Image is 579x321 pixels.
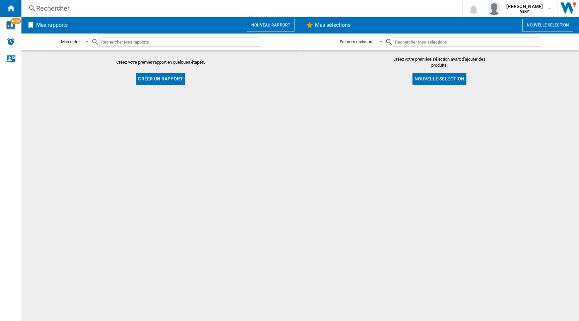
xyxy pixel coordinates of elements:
span: Créez votre premier rapport en quelques étapes. [116,59,205,65]
div: Mon ordre [61,39,80,44]
input: Rechercher Mes rapports [99,38,261,47]
button: Créer un rapport [136,73,185,85]
input: Rechercher Mes sélections [393,38,540,47]
img: alerts-logo.svg [7,38,15,46]
button: Nouveau rapport [247,19,295,31]
h2: Mes rapports [35,19,69,31]
img: profile.jpg [488,2,501,15]
h2: Mes sélections [314,19,352,31]
div: Rechercher [36,4,445,13]
img: wise-card.svg [6,21,15,29]
button: Nouvelle selection [412,73,467,85]
span: Créez votre première sélection avant d'ajouter des produits. [393,56,487,68]
button: Nouvelle selection [522,19,573,31]
span: NEW [10,18,21,24]
div: Par nom croissant [340,39,374,44]
span: [PERSON_NAME] [506,3,543,10]
b: VERY [520,9,529,14]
